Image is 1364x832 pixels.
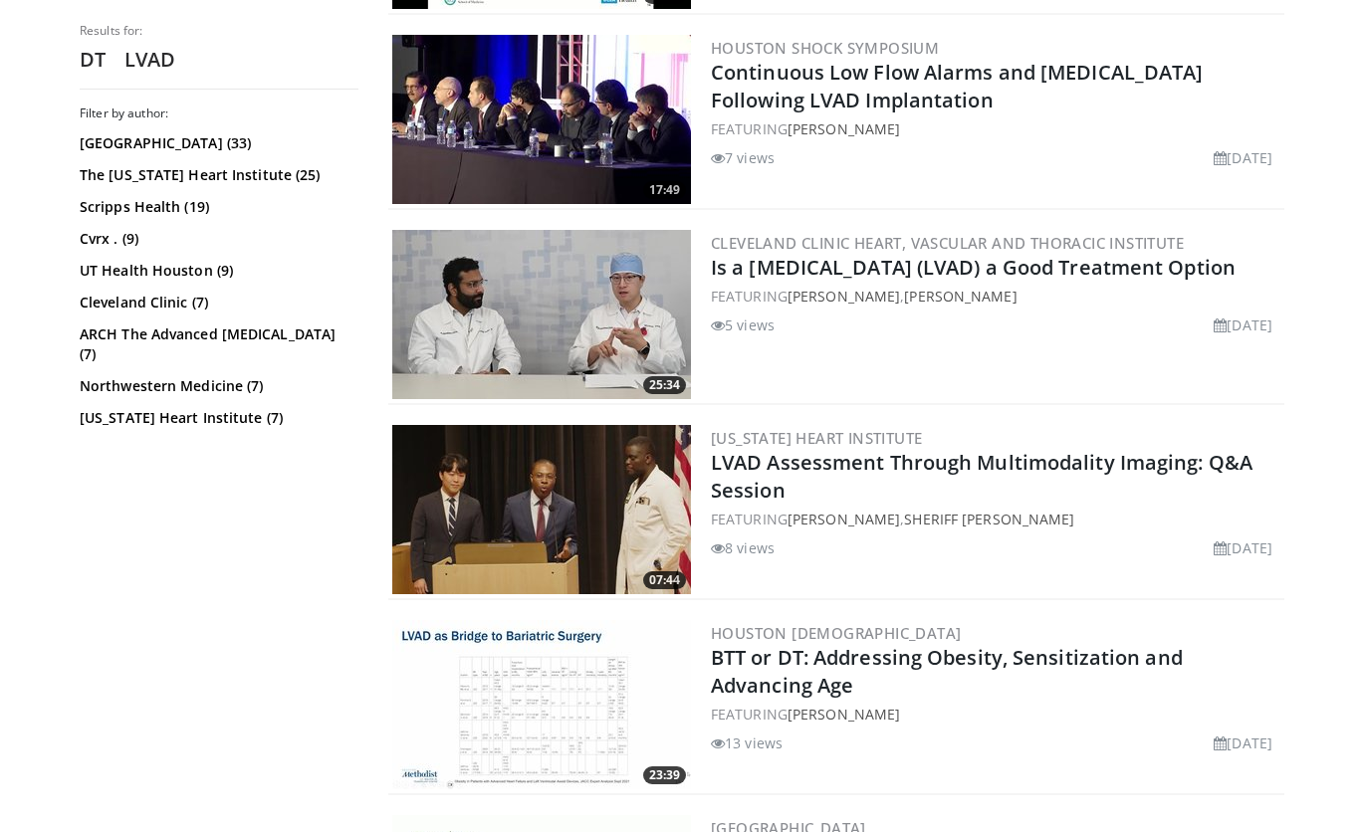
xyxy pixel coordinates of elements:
a: [PERSON_NAME] [904,287,1017,306]
a: [PERSON_NAME] [788,119,900,138]
li: 5 views [711,314,775,335]
a: [PERSON_NAME] [788,705,900,724]
div: FEATURING , [711,509,1280,529]
a: Is a [MEDICAL_DATA] (LVAD) a Good Treatment Option [711,254,1236,281]
a: ARCH The Advanced [MEDICAL_DATA] (7) [80,324,353,364]
a: The [US_STATE] Heart Institute (25) [80,165,353,185]
li: [DATE] [1214,314,1272,335]
a: Houston Shock Symposium [711,38,939,58]
a: BTT or DT: Addressing Obesity, Sensitization and Advancing Age [711,644,1183,699]
li: 7 views [711,147,775,168]
a: [PERSON_NAME] [788,287,900,306]
a: 25:34 [392,230,691,399]
div: FEATURING [711,118,1280,139]
a: 23:39 [392,620,691,789]
a: [GEOGRAPHIC_DATA] (33) [80,133,353,153]
div: FEATURING [711,704,1280,725]
li: 13 views [711,732,783,753]
li: [DATE] [1214,537,1272,558]
a: UT Health Houston (9) [80,261,353,281]
a: [PERSON_NAME] [788,510,900,528]
a: LVAD Assessment Through Multimodality Imaging: Q&A Session [711,449,1252,504]
h3: Filter by author: [80,105,358,121]
li: [DATE] [1214,147,1272,168]
img: f99a6640-3bc8-4df6-affb-bc45272b4061.300x170_q85_crop-smart_upscale.jpg [392,620,691,789]
span: 23:39 [643,766,686,784]
a: Cleveland Clinic (7) [80,293,353,312]
a: Scripps Health (19) [80,197,353,217]
a: 17:49 [392,35,691,204]
a: Cvrx . (9) [80,229,353,249]
li: [DATE] [1214,732,1272,753]
a: Cleveland Clinic Heart, Vascular and Thoracic Institute [711,233,1184,253]
img: d57883b7-9bfe-4e1c-a394-7ab2f38c32db.300x170_q85_crop-smart_upscale.jpg [392,230,691,399]
a: [US_STATE] Heart Institute [711,428,922,448]
span: 07:44 [643,571,686,589]
a: Houston [DEMOGRAPHIC_DATA] [711,623,961,643]
a: Northwestern Medicine (7) [80,376,353,396]
a: [US_STATE] Heart Institute (7) [80,408,353,428]
div: FEATURING , [711,286,1280,307]
a: Sheriff [PERSON_NAME] [904,510,1074,528]
p: Results for: [80,23,358,39]
a: Continuous Low Flow Alarms and [MEDICAL_DATA] Following LVAD Implantation [711,59,1204,113]
h2: DT LVAD [80,47,358,73]
span: 25:34 [643,376,686,394]
img: 4cb0def0-9130-45ae-badd-90492496e5ba.300x170_q85_crop-smart_upscale.jpg [392,425,691,594]
img: 5a6b4e0b-05ca-452b-b291-32b395beec60.300x170_q85_crop-smart_upscale.jpg [392,35,691,204]
a: 07:44 [392,425,691,594]
li: 8 views [711,537,775,558]
span: 17:49 [643,181,686,199]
